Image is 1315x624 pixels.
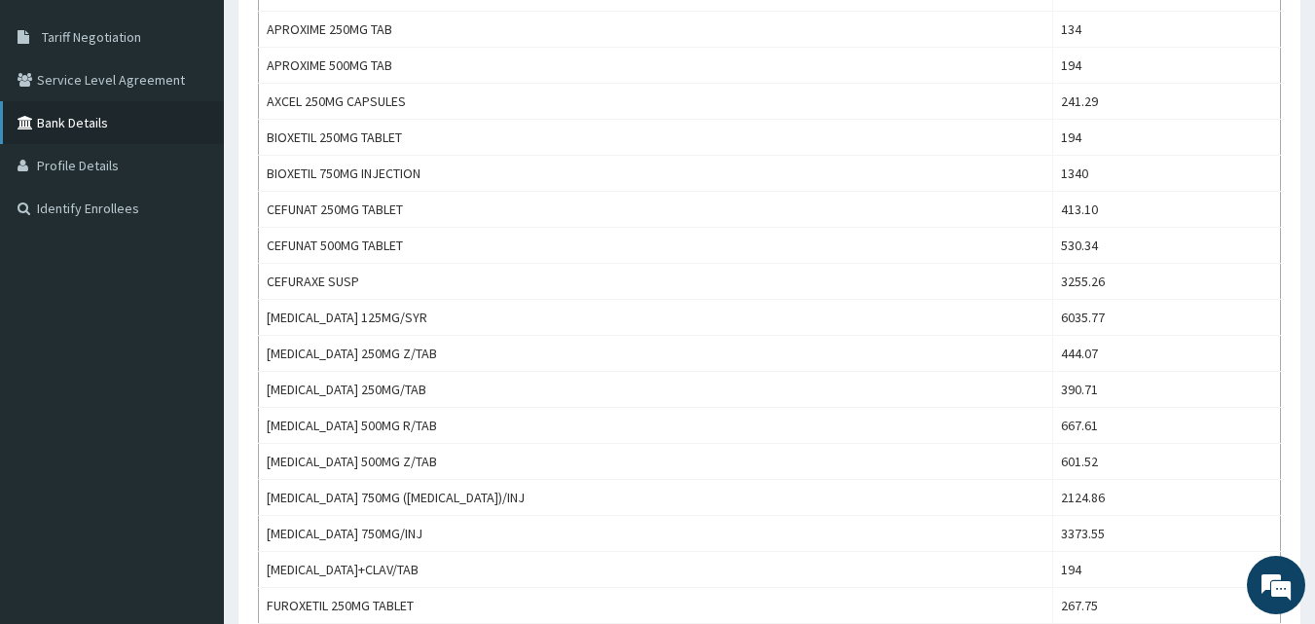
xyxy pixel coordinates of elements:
[1052,156,1280,192] td: 1340
[259,552,1053,588] td: [MEDICAL_DATA]+CLAV/TAB
[1052,300,1280,336] td: 6035.77
[259,192,1053,228] td: CEFUNAT 250MG TABLET
[1052,84,1280,120] td: 241.29
[42,28,141,46] span: Tariff Negotiation
[259,300,1053,336] td: [MEDICAL_DATA] 125MG/SYR
[1052,588,1280,624] td: 267.75
[259,444,1053,480] td: [MEDICAL_DATA] 500MG Z/TAB
[259,84,1053,120] td: AXCEL 250MG CAPSULES
[1052,408,1280,444] td: 667.61
[1052,444,1280,480] td: 601.52
[1052,228,1280,264] td: 530.34
[259,588,1053,624] td: FUROXETIL 250MG TABLET
[1052,192,1280,228] td: 413.10
[259,228,1053,264] td: CEFUNAT 500MG TABLET
[10,417,371,485] textarea: Type your message and hit 'Enter'
[1052,264,1280,300] td: 3255.26
[259,516,1053,552] td: [MEDICAL_DATA] 750MG/INJ
[36,97,79,146] img: d_794563401_company_1708531726252_794563401
[259,480,1053,516] td: [MEDICAL_DATA] 750MG ([MEDICAL_DATA])/INJ
[113,188,269,385] span: We're online!
[1052,120,1280,156] td: 194
[1052,480,1280,516] td: 2124.86
[1052,336,1280,372] td: 444.07
[1052,552,1280,588] td: 194
[1052,516,1280,552] td: 3373.55
[259,264,1053,300] td: CEFURAXE SUSP
[259,48,1053,84] td: APROXIME 500MG TAB
[1052,372,1280,408] td: 390.71
[259,120,1053,156] td: BIOXETIL 250MG TABLET
[319,10,366,56] div: Minimize live chat window
[259,336,1053,372] td: [MEDICAL_DATA] 250MG Z/TAB
[1052,48,1280,84] td: 194
[259,156,1053,192] td: BIOXETIL 750MG INJECTION
[259,12,1053,48] td: APROXIME 250MG TAB
[259,408,1053,444] td: [MEDICAL_DATA] 500MG R/TAB
[1052,12,1280,48] td: 134
[259,372,1053,408] td: [MEDICAL_DATA] 250MG/TAB
[101,109,327,134] div: Chat with us now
